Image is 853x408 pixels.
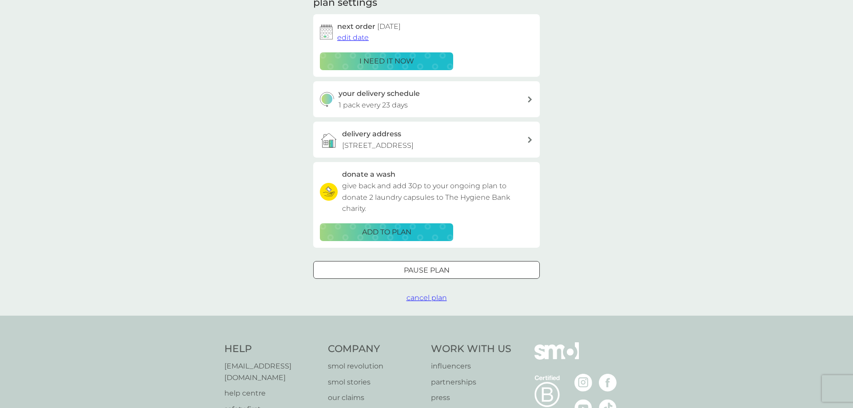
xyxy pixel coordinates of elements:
p: Pause plan [404,265,450,276]
span: edit date [337,33,369,42]
p: [STREET_ADDRESS] [342,140,414,151]
button: cancel plan [407,292,447,304]
a: partnerships [431,376,511,388]
p: i need it now [359,55,414,67]
h4: Work With Us [431,342,511,356]
a: our claims [328,392,423,404]
a: smol stories [328,376,423,388]
img: visit the smol Facebook page [599,374,617,392]
h3: your delivery schedule [339,88,420,99]
p: ADD TO PLAN [362,226,411,238]
a: [EMAIL_ADDRESS][DOMAIN_NAME] [224,360,319,383]
h3: delivery address [342,128,401,140]
button: Pause plan [313,261,540,279]
span: cancel plan [407,293,447,302]
button: i need it now [320,52,453,70]
h2: next order [337,21,401,32]
h3: donate a wash [342,169,395,180]
a: help centre [224,388,319,399]
h4: Company [328,342,423,356]
a: delivery address[STREET_ADDRESS] [313,122,540,158]
a: influencers [431,360,511,372]
button: edit date [337,32,369,44]
a: press [431,392,511,404]
p: give back and add 30p to your ongoing plan to donate 2 laundry capsules to The Hygiene Bank charity. [342,180,533,214]
button: ADD TO PLAN [320,223,453,241]
a: smol revolution [328,360,423,372]
h4: Help [224,342,319,356]
img: visit the smol Instagram page [574,374,592,392]
img: smol [534,342,579,372]
button: your delivery schedule1 pack every 23 days [313,81,540,117]
span: [DATE] [377,22,401,31]
p: 1 pack every 23 days [339,99,408,111]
